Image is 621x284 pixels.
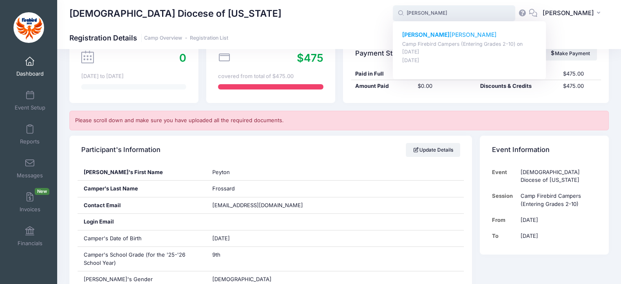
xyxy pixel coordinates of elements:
[16,70,44,77] span: Dashboard
[393,5,515,22] input: Search by First Name, Last Name, or Email...
[190,35,228,41] a: Registration List
[18,240,42,247] span: Financials
[78,164,207,181] div: [PERSON_NAME]'s First Name
[406,143,460,157] a: Update Details
[20,138,40,145] span: Reports
[11,86,49,115] a: Event Setup
[476,82,559,90] div: Discounts & Credits
[11,222,49,250] a: Financials
[212,276,272,282] span: [DEMOGRAPHIC_DATA]
[144,35,182,41] a: Camp Overview
[516,164,597,188] td: [DEMOGRAPHIC_DATA] Diocese of [US_STATE]
[78,247,207,271] div: Camper's School Grade (for the '25-'26 School Year)
[69,111,609,130] div: Please scroll down and make sure you have uploaded all the required documents.
[35,188,49,195] span: New
[11,188,49,217] a: InvoicesNew
[11,154,49,183] a: Messages
[492,164,517,188] td: Event
[516,188,597,212] td: Camp Firebird Campers (Entering Grades 2-10)
[78,214,207,230] div: Login Email
[402,57,537,65] p: [DATE]
[492,138,550,161] h4: Event Information
[297,51,323,64] span: $475
[351,70,414,78] div: Paid in Full
[402,31,450,38] strong: [PERSON_NAME]
[492,228,517,244] td: To
[13,12,44,43] img: Episcopal Diocese of Missouri
[78,197,207,214] div: Contact Email
[559,82,601,90] div: $475.00
[11,120,49,149] a: Reports
[20,206,40,213] span: Invoices
[559,70,601,78] div: $475.00
[69,34,228,42] h1: Registration Details
[516,212,597,228] td: [DATE]
[212,251,220,258] span: 9th
[69,4,281,23] h1: [DEMOGRAPHIC_DATA] Diocese of [US_STATE]
[78,230,207,247] div: Camper's Date of Birth
[355,42,407,65] h4: Payment Status
[351,82,414,90] div: Amount Paid
[81,138,160,161] h4: Participant's Information
[78,181,207,197] div: Camper's Last Name
[15,104,45,111] span: Event Setup
[402,31,537,39] p: [PERSON_NAME]
[212,185,235,192] span: Frossard
[537,4,609,23] button: [PERSON_NAME]
[179,51,186,64] span: 0
[414,82,476,90] div: $0.00
[543,47,597,60] a: Make Payment
[212,202,303,208] span: [EMAIL_ADDRESS][DOMAIN_NAME]
[212,235,230,242] span: [DATE]
[17,172,43,179] span: Messages
[212,169,230,175] span: Peyton
[218,72,323,81] div: covered from total of $475.00
[543,9,594,18] span: [PERSON_NAME]
[11,52,49,81] a: Dashboard
[402,40,537,56] p: Camp Firebird Campers (Entering Grades 2-10) on [DATE]
[492,212,517,228] td: From
[81,72,186,81] div: [DATE] to [DATE]
[516,228,597,244] td: [DATE]
[492,188,517,212] td: Session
